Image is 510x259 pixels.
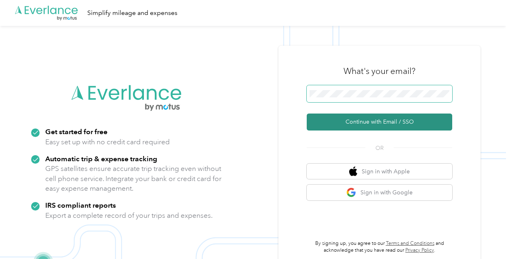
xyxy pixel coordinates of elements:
[365,144,394,152] span: OR
[87,8,177,18] div: Simplify mileage and expenses
[307,240,452,254] p: By signing up, you agree to our and acknowledge that you have read our .
[344,65,415,77] h3: What's your email?
[386,240,434,246] a: Terms and Conditions
[307,114,452,131] button: Continue with Email / SSO
[45,211,213,221] p: Export a complete record of your trips and expenses.
[307,164,452,179] button: apple logoSign in with Apple
[346,187,356,198] img: google logo
[45,127,107,136] strong: Get started for free
[349,166,357,177] img: apple logo
[45,137,170,147] p: Easy set up with no credit card required
[45,154,157,163] strong: Automatic trip & expense tracking
[307,185,452,200] button: google logoSign in with Google
[45,164,222,194] p: GPS satellites ensure accurate trip tracking even without cell phone service. Integrate your bank...
[45,201,116,209] strong: IRS compliant reports
[405,247,434,253] a: Privacy Policy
